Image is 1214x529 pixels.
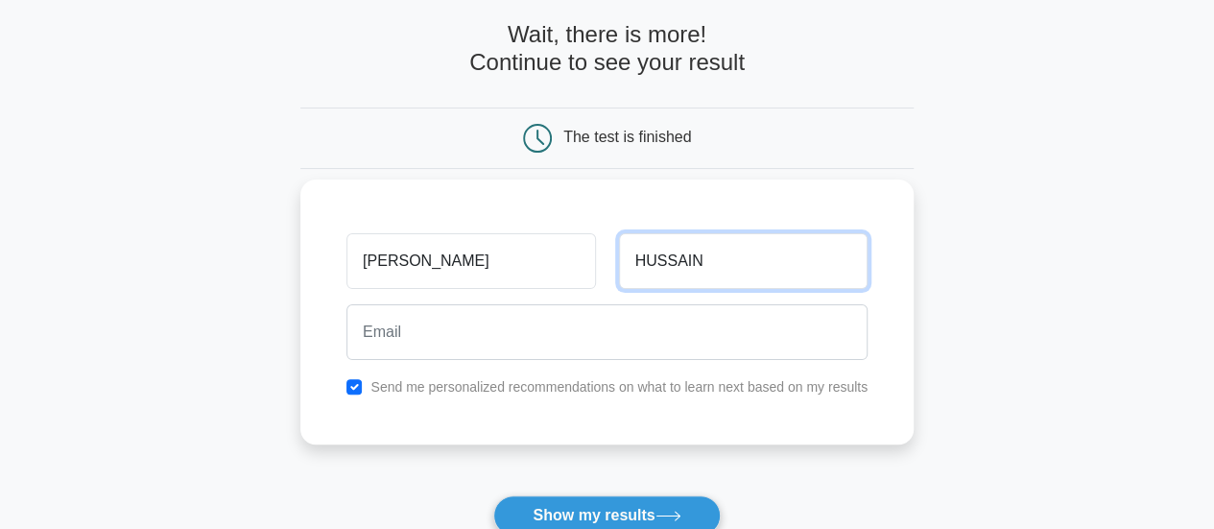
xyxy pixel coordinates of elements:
input: Email [346,304,868,360]
h4: Wait, there is more! Continue to see your result [300,21,914,77]
label: Send me personalized recommendations on what to learn next based on my results [370,379,868,395]
input: Last name [619,233,868,289]
div: The test is finished [563,129,691,145]
input: First name [346,233,595,289]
